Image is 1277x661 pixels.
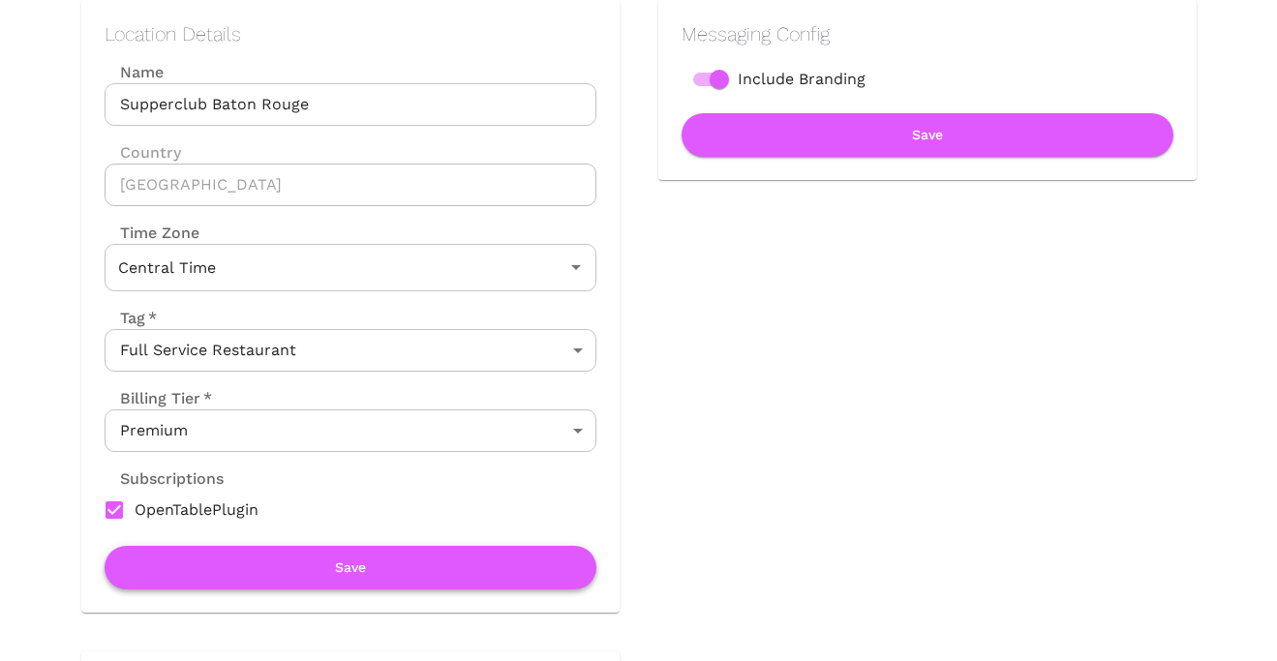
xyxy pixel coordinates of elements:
label: Billing Tier [105,387,212,409]
span: Include Branding [738,68,866,91]
div: Premium [105,409,596,452]
span: OpenTablePlugin [135,498,258,522]
h2: Messaging Config [682,22,1173,45]
label: Time Zone [105,222,596,244]
label: Country [105,141,596,164]
button: Open [562,254,590,281]
button: Save [682,113,1173,157]
label: Tag [105,307,157,329]
label: Name [105,61,596,83]
h2: Location Details [105,22,596,45]
button: Save [105,546,596,589]
label: Subscriptions [105,467,224,490]
div: Full Service Restaurant [105,329,596,372]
